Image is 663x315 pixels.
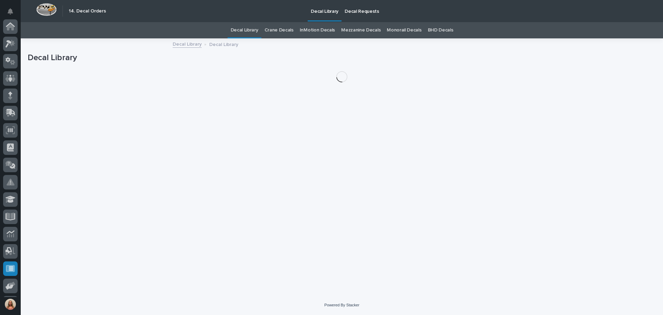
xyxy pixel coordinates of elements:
a: Mezzanine Decals [341,22,381,38]
h2: 14. Decal Orders [69,8,106,14]
a: Powered By Stacker [324,303,359,307]
h1: Decal Library [28,53,656,63]
a: Decal Library [231,22,258,38]
img: Workspace Logo [36,3,57,16]
button: users-avatar [3,297,18,312]
p: Decal Library [209,40,238,48]
a: Monorail Decals [387,22,421,38]
a: InMotion Decals [300,22,335,38]
a: BHD Decals [428,22,453,38]
a: Crane Decals [265,22,294,38]
a: Decal Library [173,40,202,48]
div: Notifications [9,8,18,19]
button: Notifications [3,4,18,19]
